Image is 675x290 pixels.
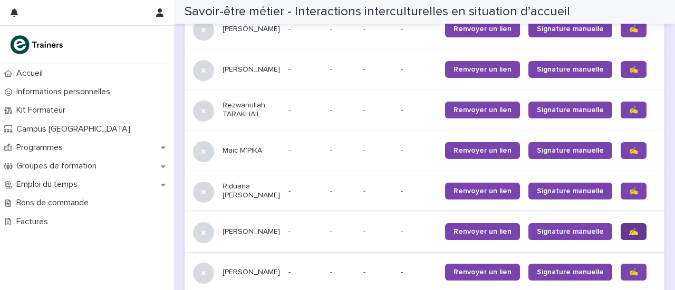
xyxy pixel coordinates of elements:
[12,161,105,171] p: Groupes de formation
[454,106,512,114] span: Renvoyer un lien
[528,264,612,281] a: Signature manuelle
[401,227,437,236] p: -
[401,268,437,277] p: -
[330,144,334,155] p: -
[330,23,334,34] p: -
[629,25,638,33] span: ✍️
[330,225,334,236] p: -
[8,34,66,55] img: K0CqGN7SDeD6s4JG8KQk
[445,264,520,281] a: Renvoyer un lien
[12,124,139,134] p: Campus [GEOGRAPHIC_DATA]
[537,228,604,235] span: Signature manuelle
[363,65,392,74] p: -
[629,66,638,73] span: ✍️
[629,106,638,114] span: ✍️
[330,104,334,115] p: -
[401,187,437,196] p: -
[537,147,604,154] span: Signature manuelle
[528,223,612,240] a: Signature manuelle
[363,187,392,196] p: -
[330,266,334,277] p: -
[12,87,119,97] p: Informations personnelles
[537,106,604,114] span: Signature manuelle
[288,146,322,155] p: -
[223,146,280,155] p: Maic M’PIKA
[288,268,322,277] p: -
[445,183,520,199] a: Renvoyer un lien
[445,21,520,37] a: Renvoyer un lien
[185,4,570,19] h2: Savoir-être métier - Interactions interculturelles en situation d’accueil
[528,142,612,159] a: Signature manuelle
[223,25,280,34] p: [PERSON_NAME]
[12,217,56,227] p: Factures
[12,198,97,208] p: Bons de commande
[445,142,520,159] a: Renvoyer un lien
[629,147,638,154] span: ✍️
[454,187,512,195] span: Renvoyer un lien
[528,21,612,37] a: Signature manuelle
[12,105,74,115] p: Kit Formateur
[629,268,638,276] span: ✍️
[528,61,612,78] a: Signature manuelle
[12,179,86,189] p: Emploi du temps
[288,227,322,236] p: -
[363,106,392,115] p: -
[445,223,520,240] a: Renvoyer un lien
[223,65,280,74] p: [PERSON_NAME]
[330,185,334,196] p: -
[363,146,392,155] p: -
[621,223,647,240] a: ✍️
[454,228,512,235] span: Renvoyer un lien
[621,142,647,159] a: ✍️
[454,268,512,276] span: Renvoyer un lien
[537,187,604,195] span: Signature manuelle
[445,102,520,118] a: Renvoyer un lien
[12,143,71,153] p: Programmes
[363,25,392,34] p: -
[445,61,520,78] a: Renvoyer un lien
[288,106,322,115] p: -
[288,65,322,74] p: -
[223,268,280,277] p: [PERSON_NAME]
[528,102,612,118] a: Signature manuelle
[629,187,638,195] span: ✍️
[621,21,647,37] a: ✍️
[454,147,512,154] span: Renvoyer un lien
[537,25,604,33] span: Signature manuelle
[401,25,437,34] p: -
[223,101,280,119] p: Rezwanullah TARAKHAIL
[621,102,647,118] a: ✍️
[363,227,392,236] p: -
[621,61,647,78] a: ✍️
[621,264,647,281] a: ✍️
[454,25,512,33] span: Renvoyer un lien
[12,68,51,78] p: Accueil
[288,187,322,196] p: -
[621,183,647,199] a: ✍️
[537,268,604,276] span: Signature manuelle
[528,183,612,199] a: Signature manuelle
[223,182,280,200] p: Riduana [PERSON_NAME]
[223,227,280,236] p: [PERSON_NAME]
[401,106,437,115] p: -
[401,65,437,74] p: -
[363,268,392,277] p: -
[401,146,437,155] p: -
[288,25,322,34] p: -
[629,228,638,235] span: ✍️
[454,66,512,73] span: Renvoyer un lien
[537,66,604,73] span: Signature manuelle
[330,63,334,74] p: -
